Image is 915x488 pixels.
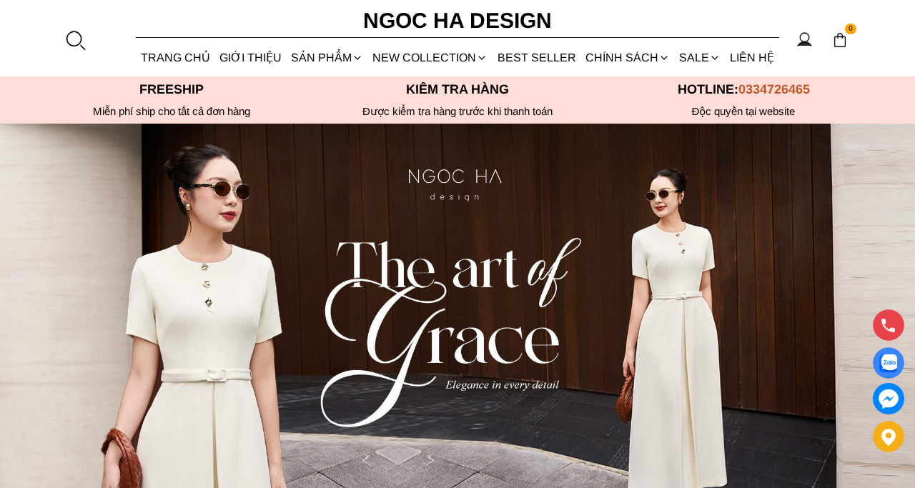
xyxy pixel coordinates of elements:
[879,354,897,372] img: Display image
[29,105,315,118] div: Miễn phí ship cho tất cả đơn hàng
[832,32,848,48] img: img-CART-ICON-ksit0nf1
[600,82,886,97] p: Hotline:
[845,24,856,35] span: 0
[287,39,368,76] div: SẢN PHẨM
[29,82,315,97] p: Freeship
[675,39,726,76] a: SALE
[873,383,904,414] a: messenger
[738,82,810,96] span: 0334726465
[873,347,904,379] a: Display image
[214,39,286,76] a: GIỚI THIỆU
[315,105,600,118] p: Được kiểm tra hàng trước khi thanh toán
[580,39,674,76] div: Chính sách
[493,39,580,76] a: BEST SELLER
[350,4,565,38] a: Ngoc Ha Design
[136,39,214,76] a: TRANG CHỦ
[726,39,779,76] a: LIÊN HỆ
[368,39,493,76] a: NEW COLLECTION
[406,82,509,96] font: Kiểm tra hàng
[600,105,886,118] h6: Độc quyền tại website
